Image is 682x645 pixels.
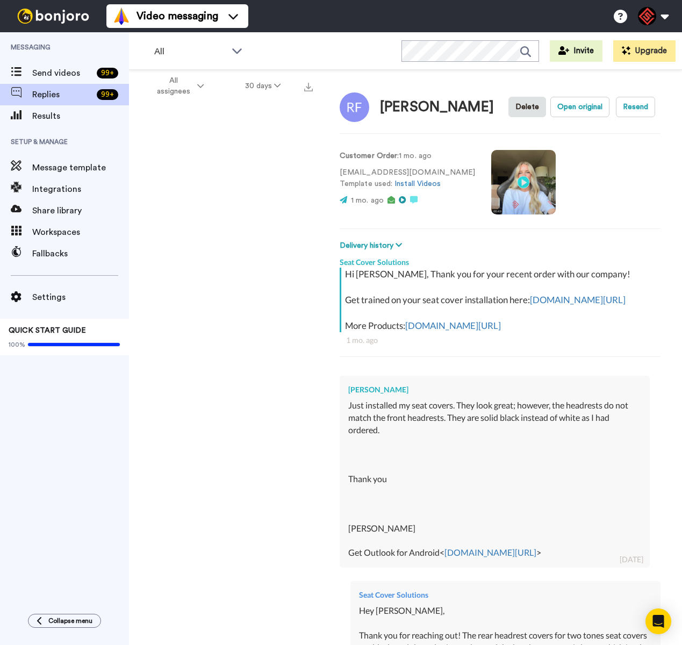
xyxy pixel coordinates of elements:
[345,268,658,332] div: Hi [PERSON_NAME], Thank you for your recent order with our company! Get trained on your seat cove...
[530,294,626,305] a: [DOMAIN_NAME][URL]
[444,547,536,557] a: [DOMAIN_NAME][URL]
[359,590,652,600] div: Seat Cover Solutions
[32,161,129,174] span: Message template
[113,8,130,25] img: vm-color.svg
[340,92,369,122] img: Image of Ronald Finch
[32,88,92,101] span: Replies
[550,40,602,62] button: Invite
[137,9,218,24] span: Video messaging
[340,150,475,162] p: : 1 mo. ago
[340,167,475,190] p: [EMAIL_ADDRESS][DOMAIN_NAME] Template used:
[32,204,129,217] span: Share library
[32,110,129,123] span: Results
[351,197,384,204] span: 1 mo. ago
[301,78,316,94] button: Export all results that match these filters now.
[48,617,92,625] span: Collapse menu
[9,327,86,334] span: QUICK START GUIDE
[152,75,195,97] span: All assignees
[154,45,226,58] span: All
[131,71,225,101] button: All assignees
[32,291,129,304] span: Settings
[340,240,405,252] button: Delivery history
[32,226,129,239] span: Workspaces
[620,554,643,565] div: [DATE]
[616,97,655,117] button: Resend
[9,340,25,349] span: 100%
[13,9,94,24] img: bj-logo-header-white.svg
[225,76,301,96] button: 30 days
[405,320,501,331] a: [DOMAIN_NAME][URL]
[28,614,101,628] button: Collapse menu
[613,40,676,62] button: Upgrade
[97,89,118,100] div: 99 +
[348,399,641,559] div: Just installed my seat covers. They look great; however, the headrests do not match the front hea...
[340,252,661,268] div: Seat Cover Solutions
[380,99,494,115] div: [PERSON_NAME]
[32,183,129,196] span: Integrations
[340,152,397,160] strong: Customer Order
[645,608,671,634] div: Open Intercom Messenger
[348,384,641,395] div: [PERSON_NAME]
[32,67,92,80] span: Send videos
[394,180,441,188] a: Install Videos
[304,83,313,91] img: export.svg
[32,247,129,260] span: Fallbacks
[346,335,654,346] div: 1 mo. ago
[508,97,546,117] button: Delete
[550,97,609,117] button: Open original
[97,68,118,78] div: 99 +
